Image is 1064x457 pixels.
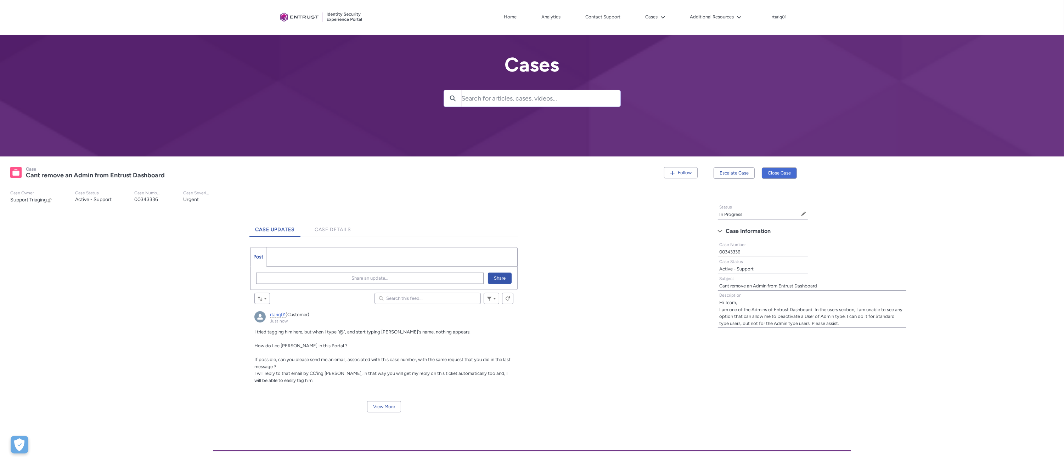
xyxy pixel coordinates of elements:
[678,170,692,175] span: Follow
[183,190,209,196] p: Case Severity
[444,90,462,107] button: Search
[254,371,508,383] span: I will reply to that email by CC'ing [PERSON_NAME], in that way you will get my reply on this tic...
[367,401,401,412] button: View More Posts
[254,311,266,322] img: rtariq01
[502,293,513,304] button: Refresh this feed
[719,249,740,255] lightning-formatted-text: 00343336
[714,167,755,179] button: Escalate Case
[256,273,484,284] button: Share an update...
[250,307,518,394] article: rtariq01, Just now
[26,171,165,179] lightning-formatted-text: Cant remove an Admin from Entrust Dashboard
[249,217,300,237] a: Case Updates
[719,205,732,210] span: Status
[47,197,52,203] button: Change Owner
[254,329,471,335] span: I tried tagging him here, but when I type "@", and start typing [PERSON_NAME]'s name, nothing app...
[10,197,47,203] span: Support Triaging
[75,190,112,196] p: Case Status
[719,293,742,298] span: Description
[254,357,511,369] span: If possible, can you please send me an email, associated with this case number, with the same req...
[644,12,667,22] button: Cases
[462,90,620,107] input: Search for articles, cases, videos...
[801,211,806,217] button: Edit Status
[719,266,754,272] lightning-formatted-text: Active - Support
[254,343,348,348] span: How do I cc [PERSON_NAME] in this Portal ?
[351,273,388,284] span: Share an update...
[494,273,506,284] span: Share
[719,283,817,289] lightning-formatted-text: Cant remove an Admin from Entrust Dashboard
[719,300,902,326] lightning-formatted-text: Hi Team, I am one of the Admins of Entrust Dashboard. In the users section, I am unable to see an...
[250,247,266,266] a: Post
[488,273,512,284] button: Share
[719,212,742,217] lightning-formatted-text: In Progress
[719,242,746,247] span: Case Number
[719,276,734,281] span: Subject
[11,436,28,453] div: Cookie Preferences
[10,190,52,196] p: Case Owner
[26,166,36,172] records-entity-label: Case
[772,13,787,20] button: User Profile rtariq01
[584,12,623,22] a: Contact Support
[714,225,910,237] button: Case Information
[444,54,621,76] h2: Cases
[762,167,797,179] button: Close Case
[75,196,112,202] lightning-formatted-text: Active - Support
[540,12,563,22] a: Analytics, opens in new tab
[286,312,309,317] span: (Customer)
[719,259,743,264] span: Case Status
[315,227,351,233] span: Case Details
[375,293,481,304] input: Search this feed...
[502,12,519,22] a: Home
[183,196,199,202] lightning-formatted-text: Urgent
[253,254,263,260] span: Post
[134,190,161,196] p: Case Number
[688,12,743,22] button: Additional Resources
[11,436,28,453] button: Open Preferences
[134,196,158,202] lightning-formatted-text: 00343336
[270,312,286,318] a: rtariq01
[309,217,357,237] a: Case Details
[726,226,771,236] span: Case Information
[255,227,295,233] span: Case Updates
[270,319,288,324] a: Just now
[250,247,518,290] div: Chatter Publisher
[664,167,698,178] button: Follow
[772,15,787,20] p: rtariq01
[250,290,518,416] div: Feed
